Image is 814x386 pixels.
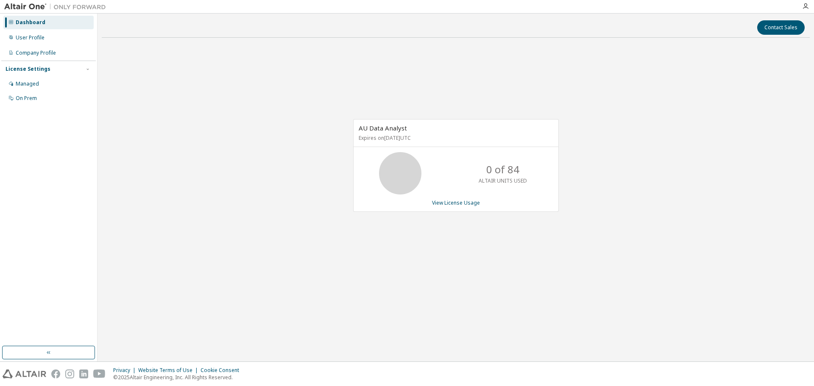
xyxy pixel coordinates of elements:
[6,66,50,72] div: License Settings
[4,3,110,11] img: Altair One
[486,162,519,177] p: 0 of 84
[16,34,45,41] div: User Profile
[113,367,138,374] div: Privacy
[138,367,201,374] div: Website Terms of Use
[79,369,88,378] img: linkedin.svg
[201,367,244,374] div: Cookie Consent
[16,19,45,26] div: Dashboard
[51,369,60,378] img: facebook.svg
[479,177,527,184] p: ALTAIR UNITS USED
[359,124,407,132] span: AU Data Analyst
[16,95,37,102] div: On Prem
[432,199,480,206] a: View License Usage
[16,50,56,56] div: Company Profile
[93,369,106,378] img: youtube.svg
[359,134,551,142] p: Expires on [DATE] UTC
[3,369,46,378] img: altair_logo.svg
[65,369,74,378] img: instagram.svg
[16,81,39,87] div: Managed
[113,374,244,381] p: © 2025 Altair Engineering, Inc. All Rights Reserved.
[757,20,805,35] button: Contact Sales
